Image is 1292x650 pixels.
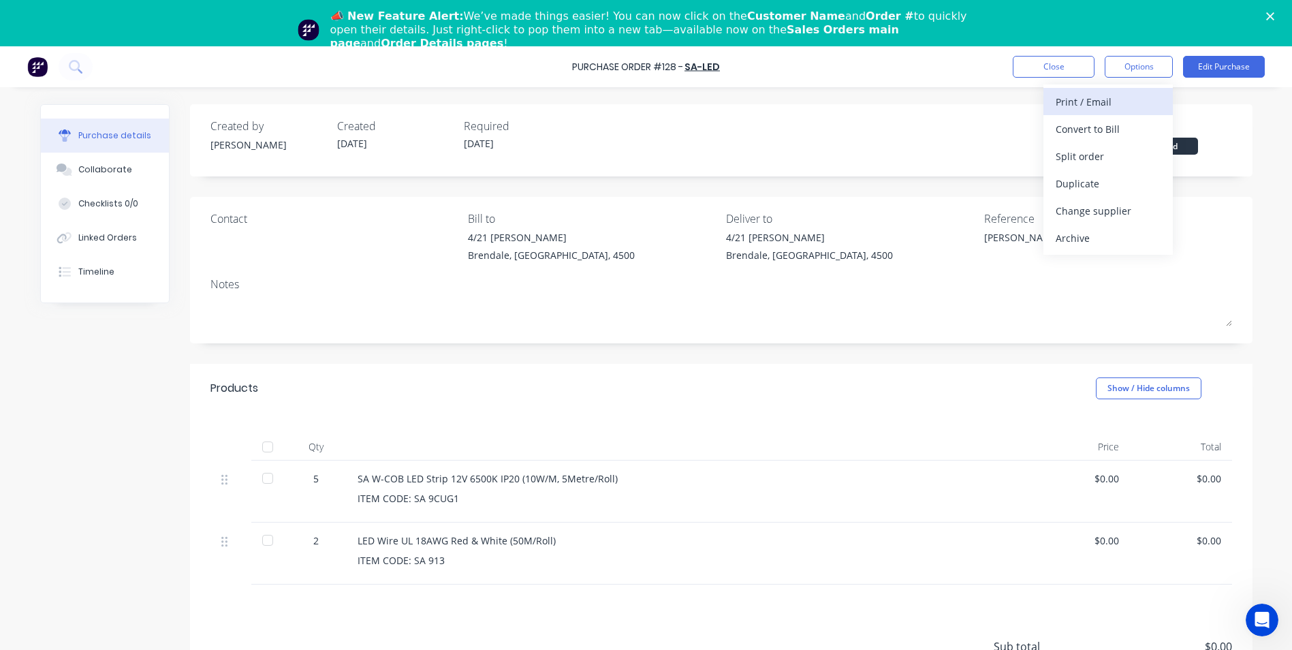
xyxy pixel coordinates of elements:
[330,10,464,22] b: 📣 New Feature Alert:
[358,533,1017,548] div: LED Wire UL 18AWG Red & White (50M/Roll)
[358,553,1017,568] div: ITEM CODE: SA 913
[210,211,458,227] div: Contact
[464,118,580,134] div: Required
[726,230,893,245] div: 4/21 [PERSON_NAME]
[1183,56,1265,78] button: Edit Purchase
[1043,142,1173,170] button: Split order
[298,19,319,41] img: Profile image for Team
[358,491,1017,506] div: ITEM CODE: SA 9CUG1
[1116,118,1232,134] div: Status
[296,471,336,486] div: 5
[1039,533,1119,548] div: $0.00
[1096,377,1201,399] button: Show / Hide columns
[1043,170,1173,197] button: Duplicate
[41,187,169,221] button: Checklists 0/0
[468,211,716,227] div: Bill to
[210,138,326,152] div: [PERSON_NAME]
[726,211,974,227] div: Deliver to
[984,211,1232,227] div: Reference
[41,119,169,153] button: Purchase details
[78,266,114,278] div: Timeline
[1056,92,1161,112] div: Print / Email
[747,10,845,22] b: Customer Name
[1028,433,1130,461] div: Price
[41,255,169,289] button: Timeline
[866,10,914,22] b: Order #
[1056,201,1161,221] div: Change supplier
[41,153,169,187] button: Collaborate
[78,232,137,244] div: Linked Orders
[1141,533,1221,548] div: $0.00
[1141,471,1221,486] div: $0.00
[337,118,453,134] div: Created
[1039,471,1119,486] div: $0.00
[330,23,899,50] b: Sales Orders main page
[1013,56,1094,78] button: Close
[1266,12,1280,20] div: Close
[358,471,1017,486] div: SA W-COB LED Strip 12V 6500K IP20 (10W/M, 5Metre/Roll)
[381,37,503,50] b: Order Details pages
[78,129,151,142] div: Purchase details
[330,10,973,50] div: We’ve made things easier! You can now click on the and to quickly open their details. Just right-...
[210,276,1232,292] div: Notes
[684,60,720,74] a: Sa-Led
[1043,88,1173,115] button: Print / Email
[1130,433,1232,461] div: Total
[984,230,1154,261] textarea: [PERSON_NAME] and Stock
[296,533,336,548] div: 2
[468,230,635,245] div: 4/21 [PERSON_NAME]
[1043,224,1173,251] button: Archive
[285,433,347,461] div: Qty
[78,164,132,176] div: Collaborate
[1056,146,1161,166] div: Split order
[1105,56,1173,78] button: Options
[1043,197,1173,224] button: Change supplier
[210,380,258,397] div: Products
[1056,174,1161,194] div: Duplicate
[726,248,893,262] div: Brendale, [GEOGRAPHIC_DATA], 4500
[27,57,48,77] img: Factory
[468,248,635,262] div: Brendale, [GEOGRAPHIC_DATA], 4500
[572,60,683,74] div: Purchase Order #128 -
[210,118,326,134] div: Created by
[1043,115,1173,142] button: Convert to Bill
[1056,119,1161,139] div: Convert to Bill
[78,198,138,210] div: Checklists 0/0
[41,221,169,255] button: Linked Orders
[1246,604,1278,636] iframe: Intercom live chat
[1056,228,1161,248] div: Archive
